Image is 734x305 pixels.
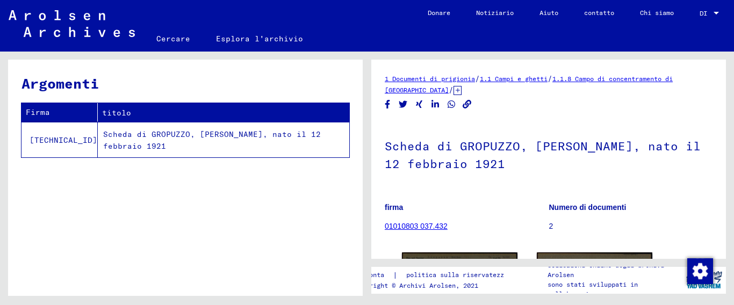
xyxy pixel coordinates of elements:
font: Copyright © Archivi Arolsen, 2021 [354,281,478,289]
button: Condividi su LinkedIn [430,98,441,111]
button: Condividi su WhatsApp [446,98,457,111]
a: Cercare [143,26,203,52]
font: Chi siamo [640,9,674,17]
font: / [548,74,552,83]
font: Cercare [156,34,190,43]
font: Notiziario [476,9,514,17]
button: Condividi su Facebook [382,98,393,111]
font: contatto [584,9,614,17]
font: Esplora l'archivio [216,34,303,43]
font: 2 [549,222,553,230]
button: Condividi su Twitter [398,98,409,111]
a: Esplora l'archivio [203,26,316,52]
font: / [449,85,454,95]
font: politica sulla riservatezza [406,271,508,279]
font: Aiuto [539,9,558,17]
a: politica sulla riservatezza [398,270,521,281]
font: Scheda di GROPUZZO, [PERSON_NAME], nato il 12 febbraio 1921 [385,139,701,171]
font: Donare [428,9,450,17]
img: Arolsen_neg.svg [9,10,135,37]
font: firma [385,203,403,212]
font: titolo [102,108,131,118]
font: DI [700,9,707,17]
font: Argomenti [21,75,99,92]
font: [TECHNICAL_ID] [30,135,97,145]
button: Copia il collegamento [462,98,473,111]
img: yv_logo.png [684,266,724,293]
font: sono stati sviluppati in collaborazione con [548,280,638,298]
font: | [393,270,398,280]
font: Scheda di GROPUZZO, [PERSON_NAME], nato il 12 febbraio 1921 [103,129,321,151]
a: 1 Documenti di prigionia [385,75,475,83]
a: 1.1 Campi e ghetti [480,75,548,83]
font: Numero di documenti [549,203,627,212]
a: impronta [354,270,393,281]
a: 01010803 037.432 [385,222,448,230]
font: Firma [26,107,50,117]
button: Condividi su Xing [414,98,425,111]
img: Modifica consenso [687,258,713,284]
font: / [475,74,480,83]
